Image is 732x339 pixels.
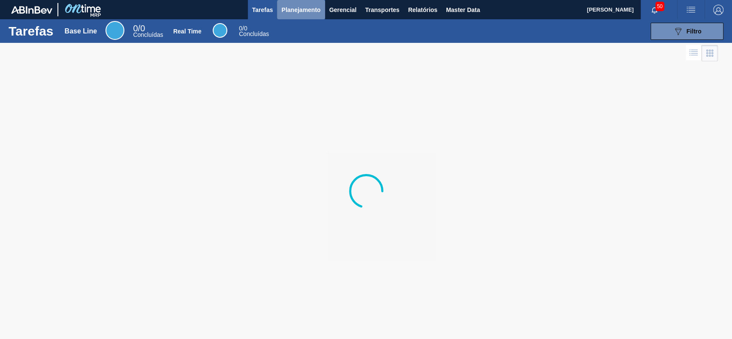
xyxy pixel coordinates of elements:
div: Real Time [239,26,269,37]
span: Concluídas [133,31,163,38]
img: TNhmsLtSVTkK8tSr43FrP2fwEKptu5GPRR3wAAAABJRU5ErkJggg== [11,6,52,14]
span: Filtro [687,28,702,35]
span: 50 [655,2,664,11]
span: Relatórios [408,5,437,15]
h1: Tarefas [9,26,54,36]
span: 0 [133,24,138,33]
span: 0 [239,25,242,32]
img: Logout [713,5,723,15]
span: Gerencial [329,5,357,15]
span: Transportes [365,5,399,15]
img: userActions [686,5,696,15]
div: Base Line [105,21,124,40]
span: Master Data [446,5,480,15]
span: / 0 [239,25,247,32]
button: Notificações [641,4,668,16]
div: Base Line [65,27,97,35]
span: Tarefas [252,5,273,15]
span: / 0 [133,24,145,33]
span: Planejamento [281,5,320,15]
button: Filtro [651,23,723,40]
div: Real Time [213,23,227,38]
div: Real Time [173,28,202,35]
span: Concluídas [239,30,269,37]
div: Base Line [133,25,163,38]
